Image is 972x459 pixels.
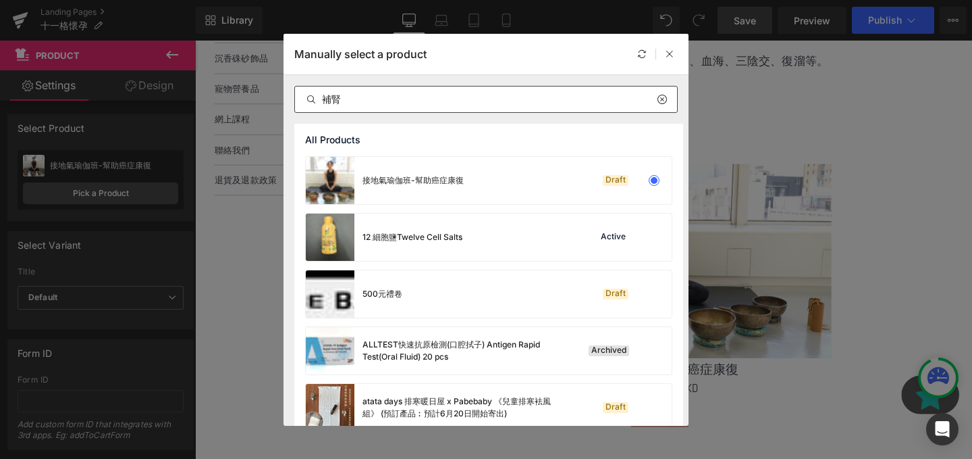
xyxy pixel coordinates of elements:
[20,131,159,162] a: 退貨及退款政策
[603,175,628,186] div: Draft
[362,174,464,187] div: 接地氣瑜伽班-幫助癌症康復
[180,32,796,51] p: 4）家中食療
[306,214,354,261] img: product-img
[306,270,354,318] img: product-img
[180,90,796,110] p: 日常補腎粉，每日1杯
[295,91,677,107] input: Search products
[458,376,518,406] button: Sold Out
[20,99,159,130] a: 聯絡我們
[598,232,628,243] div: Active
[20,67,159,98] a: 網上課程
[307,130,669,334] img: 接地氣瑜伽班-幫助癌症康復
[603,402,628,413] div: Draft
[926,413,959,445] div: Open Intercom Messenger
[20,3,159,34] a: 沉香硃砂飾品
[306,157,354,204] img: product-img
[180,12,796,32] p: 以刺激子宮周圍血液循環。常用穴位：帶脈、中極、氣海、關元、血海、三陰交、復溜等。
[294,47,427,61] p: Manually select a product
[362,395,565,420] div: atata days 排寒暖日屋 x Pabebaby 《兒童排寒袪風組》 (預訂產品︰預計6月20日開始寄出)
[306,384,354,431] img: product-img
[362,339,565,363] div: ALLTEST快速抗原檢測(⼝腔拭⼦) Antigen Rapid Test(Oral Fluid) 20 pcs
[362,231,462,243] div: 12 細胞鹽Twelve Cell Salts
[448,358,529,373] span: HK$2,400.00 HKD
[589,345,629,356] div: Archived
[20,35,159,66] a: 寵物營養品
[603,289,628,299] div: Draft
[180,51,796,70] p: A)每日吃三黑水
[362,288,402,300] div: 500元禮卷
[306,327,354,375] img: product-img
[180,70,796,90] p: 黑豆、黑米、黑芝麻：均入腎，可補日常腎氣流失。
[294,124,683,156] div: All Products
[468,385,508,397] span: Sold Out
[405,337,571,354] a: 接地氣瑜伽班-幫助癌症康復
